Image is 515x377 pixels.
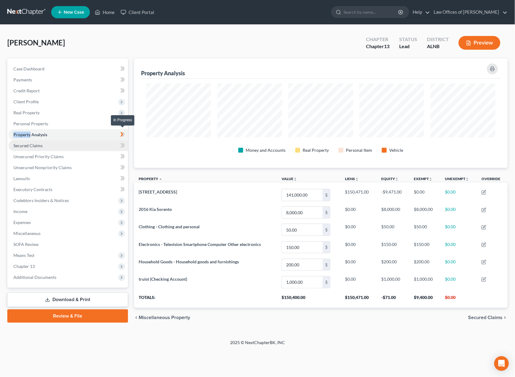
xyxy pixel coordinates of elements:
[13,275,56,280] span: Additional Documents
[293,177,297,181] i: unfold_more
[92,7,118,18] a: Home
[429,177,432,181] i: unfold_more
[9,173,128,184] a: Lawsuits
[323,224,330,236] div: $
[340,186,376,204] td: $150,471.00
[395,177,399,181] i: unfold_more
[134,315,190,320] button: chevron_left Miscellaneous Property
[9,162,128,173] a: Unsecured Nonpriority Claims
[468,315,508,320] button: Secured Claims chevron_right
[409,221,440,239] td: $50.00
[13,187,52,192] span: Executory Contracts
[139,207,172,212] span: 2016 Kia Sorento
[13,253,34,258] span: Means Test
[7,309,128,323] a: Review & File
[13,242,39,247] span: SOFA Review
[459,36,500,50] button: Preview
[13,264,35,269] span: Chapter 13
[13,110,40,115] span: Real Property
[399,43,417,50] div: Lead
[323,189,330,201] div: $
[139,315,190,320] span: Miscellaneous Property
[282,189,323,201] input: 0.00
[139,224,200,229] span: Clothing - Clothing and personal
[139,259,239,264] span: Household Goods - Household goods and furnishings
[427,36,449,43] div: District
[277,291,340,308] th: $150,400.00
[9,129,128,140] a: Property Analysis
[64,10,84,15] span: New Case
[9,184,128,195] a: Executory Contracts
[376,204,409,221] td: $8,000.00
[427,43,449,50] div: ALNB
[409,256,440,273] td: $200.00
[13,198,69,203] span: Codebtors Insiders & Notices
[340,221,376,239] td: $0.00
[440,239,477,256] td: $0.00
[376,273,409,291] td: $1,000.00
[431,7,507,18] a: Law Offices of [PERSON_NAME]
[376,291,409,308] th: -$71.00
[139,176,163,181] a: Property expand_less
[440,291,477,308] th: $0.00
[409,273,440,291] td: $1,000.00
[139,189,177,194] span: [STREET_ADDRESS]
[13,77,32,82] span: Payments
[346,147,372,153] div: Personal Item
[340,256,376,273] td: $0.00
[376,256,409,273] td: $200.00
[355,177,359,181] i: unfold_more
[465,177,469,181] i: unfold_more
[282,176,297,181] a: Valueunfold_more
[399,36,417,43] div: Status
[494,356,509,371] div: Open Intercom Messenger
[282,259,323,271] input: 0.00
[282,224,323,236] input: 0.00
[9,63,128,74] a: Case Dashboard
[414,176,432,181] a: Exemptunfold_more
[9,85,128,96] a: Credit Report
[13,88,40,93] span: Credit Report
[9,74,128,85] a: Payments
[13,154,64,159] span: Unsecured Priority Claims
[343,6,399,18] input: Search by name...
[384,43,389,49] span: 13
[468,315,503,320] span: Secured Claims
[409,291,440,308] th: $9,400.00
[246,147,286,153] div: Money and Accounts
[376,186,409,204] td: -$9,471.00
[381,176,399,181] a: Equityunfold_more
[13,176,30,181] span: Lawsuits
[389,147,403,153] div: Vehicle
[139,242,261,247] span: Electronics - Television Smartphone Computer Other electronics
[13,121,48,126] span: Personal Property
[477,173,508,187] th: Override
[323,276,330,288] div: $
[13,231,41,236] span: Miscellaneous
[139,276,187,282] span: truist (Checking Account)
[84,340,431,350] div: 2025 © NextChapterBK, INC
[134,291,277,308] th: Totals:
[13,66,44,71] span: Case Dashboard
[409,239,440,256] td: $150.00
[282,242,323,253] input: 0.00
[13,132,47,137] span: Property Analysis
[440,273,477,291] td: $0.00
[323,259,330,271] div: $
[111,115,134,125] div: In Progress
[409,204,440,221] td: $8,000.00
[13,165,72,170] span: Unsecured Nonpriority Claims
[440,204,477,221] td: $0.00
[409,186,440,204] td: $0.00
[282,276,323,288] input: 0.00
[503,315,508,320] i: chevron_right
[340,291,376,308] th: $150,471.00
[141,69,185,77] div: Property Analysis
[376,239,409,256] td: $150.00
[7,293,128,307] a: Download & Print
[340,239,376,256] td: $0.00
[282,207,323,218] input: 0.00
[366,36,389,43] div: Chapter
[323,207,330,218] div: $
[9,140,128,151] a: Secured Claims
